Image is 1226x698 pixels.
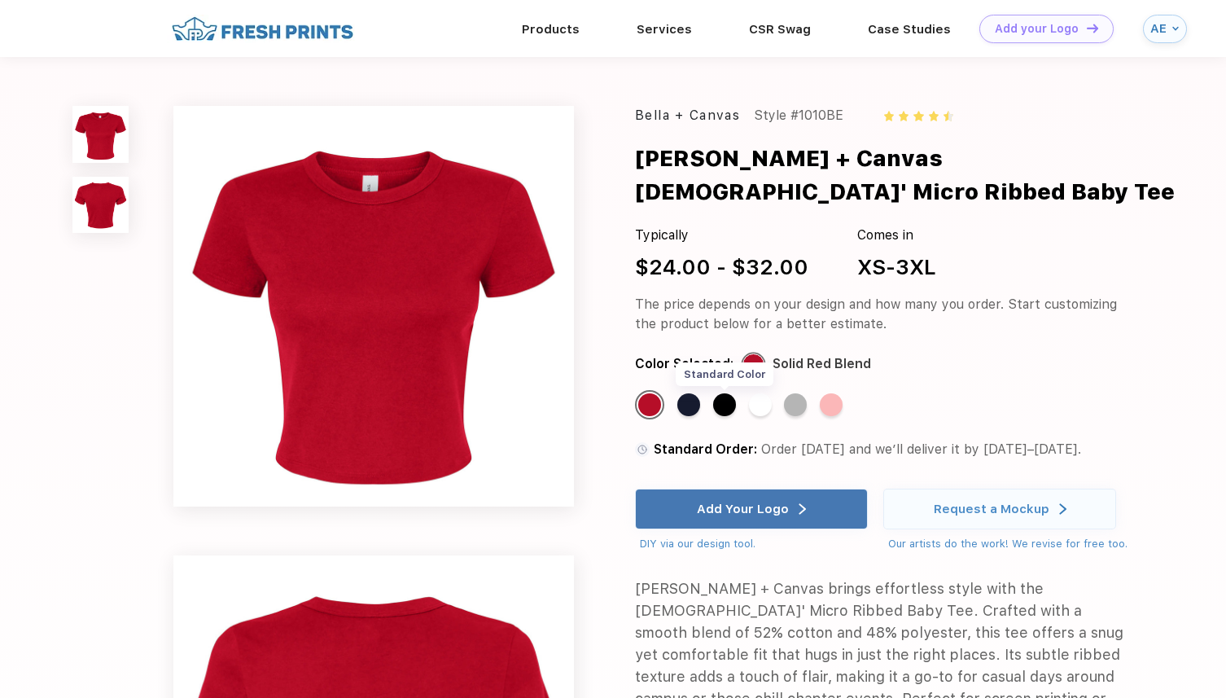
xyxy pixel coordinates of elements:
div: XS-3XL [857,251,936,283]
div: The price depends on your design and how many you order. Start customizing the product below for ... [635,295,1137,334]
div: Solid Red Blend [773,354,871,374]
div: Style #1010BE [754,106,843,125]
div: Athletic Heather [784,393,807,416]
img: arrow_down_blue.svg [1172,25,1179,32]
div: Solid Pink Blend [820,393,843,416]
div: Add Your Logo [697,501,789,517]
div: Bella + Canvas [635,106,740,125]
img: yellow_star.svg [899,111,909,121]
a: CSR Swag [749,22,811,37]
div: $24.00 - $32.00 [635,251,808,283]
img: yellow_star.svg [884,111,894,121]
img: standard order [635,442,650,457]
div: Solid Wht Blend [749,393,772,416]
div: Solid Navy Blend [677,393,700,416]
div: Color Selected: [635,354,733,374]
div: DIY via our design tool. [640,536,868,552]
img: yellow_star.svg [929,111,939,121]
div: [PERSON_NAME] + Canvas [DEMOGRAPHIC_DATA]' Micro Ribbed Baby Tee [635,142,1187,209]
a: Services [637,22,692,37]
img: white arrow [1059,503,1066,516]
div: AE [1150,22,1168,36]
img: func=resize&h=100 [72,177,129,233]
div: Solid Blk Blend [713,393,736,416]
div: Our artists do the work! We revise for free too. [888,536,1127,552]
img: yellow_star.svg [913,111,923,121]
img: half_yellow_star.svg [944,111,953,121]
div: Comes in [857,226,936,245]
img: fo%20logo%202.webp [167,15,358,43]
div: Request a Mockup [934,501,1049,517]
span: Standard Order: [654,441,757,457]
a: Products [522,22,580,37]
img: DT [1087,24,1098,33]
div: Solid Red Blend [638,393,661,416]
img: white arrow [799,503,806,516]
div: Add your Logo [995,22,1079,36]
img: func=resize&h=640 [173,106,574,507]
div: Typically [635,226,808,245]
span: Order [DATE] and we’ll deliver it by [DATE]–[DATE]. [761,441,1081,457]
img: func=resize&h=100 [72,106,129,162]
